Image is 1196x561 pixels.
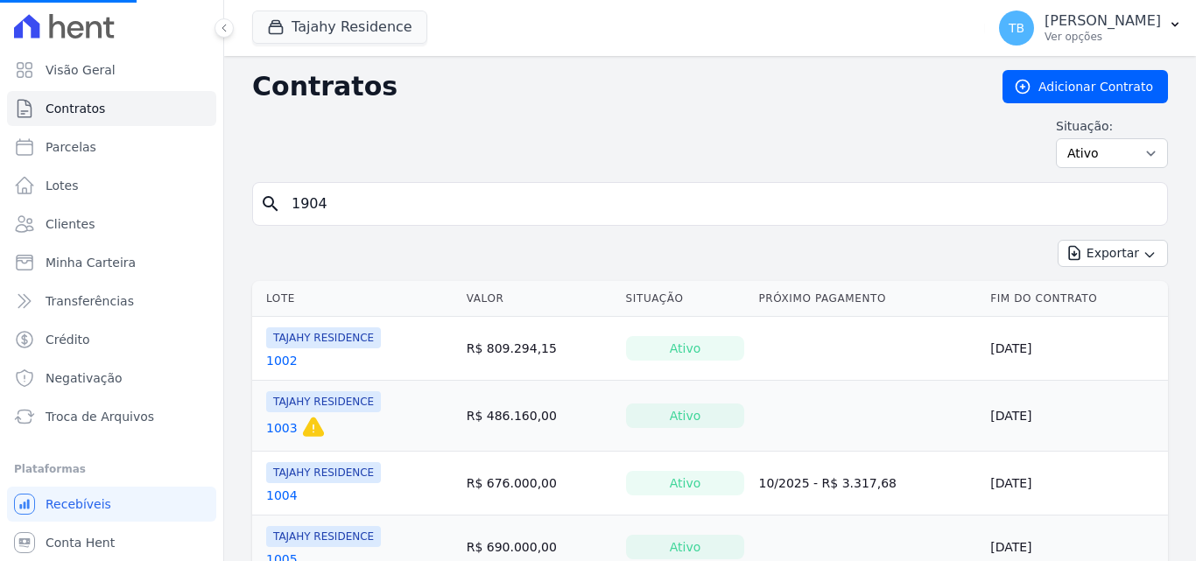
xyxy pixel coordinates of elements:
[7,245,216,280] a: Minha Carteira
[626,535,745,559] div: Ativo
[619,281,752,317] th: Situação
[7,91,216,126] a: Contratos
[983,281,1168,317] th: Fim do Contrato
[46,331,90,348] span: Crédito
[46,100,105,117] span: Contratos
[460,452,619,515] td: R$ 676.000,00
[46,292,134,310] span: Transferências
[252,71,974,102] h2: Contratos
[983,452,1168,515] td: [DATE]
[46,369,123,387] span: Negativação
[1003,70,1168,103] a: Adicionar Contrato
[46,138,96,156] span: Parcelas
[7,130,216,165] a: Parcelas
[758,476,897,490] a: 10/2025 - R$ 3.317,68
[751,281,983,317] th: Próximo Pagamento
[460,281,619,317] th: Valor
[626,336,745,361] div: Ativo
[7,168,216,203] a: Lotes
[266,526,381,547] span: TAJAHY RESIDENCE
[266,391,381,412] span: TAJAHY RESIDENCE
[266,487,298,504] a: 1004
[266,462,381,483] span: TAJAHY RESIDENCE
[46,534,115,551] span: Conta Hent
[983,381,1168,452] td: [DATE]
[1045,30,1161,44] p: Ver opções
[46,177,79,194] span: Lotes
[46,215,95,233] span: Clientes
[46,61,116,79] span: Visão Geral
[266,419,298,437] a: 1003
[7,487,216,522] a: Recebíveis
[266,327,381,348] span: TAJAHY RESIDENCE
[46,495,111,513] span: Recebíveis
[46,408,154,425] span: Troca de Arquivos
[7,284,216,319] a: Transferências
[1058,240,1168,267] button: Exportar
[7,525,216,560] a: Conta Hent
[252,11,427,44] button: Tajahy Residence
[983,317,1168,381] td: [DATE]
[1045,12,1161,30] p: [PERSON_NAME]
[985,4,1196,53] button: TB [PERSON_NAME] Ver opções
[7,207,216,242] a: Clientes
[281,186,1160,221] input: Buscar por nome do lote
[1056,117,1168,135] label: Situação:
[626,471,745,495] div: Ativo
[266,352,298,369] a: 1002
[7,322,216,357] a: Crédito
[460,381,619,452] td: R$ 486.160,00
[460,317,619,381] td: R$ 809.294,15
[7,53,216,88] a: Visão Geral
[1009,22,1024,34] span: TB
[626,403,745,428] div: Ativo
[46,254,136,271] span: Minha Carteira
[260,193,281,214] i: search
[7,399,216,434] a: Troca de Arquivos
[7,361,216,396] a: Negativação
[252,281,460,317] th: Lote
[14,459,209,480] div: Plataformas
